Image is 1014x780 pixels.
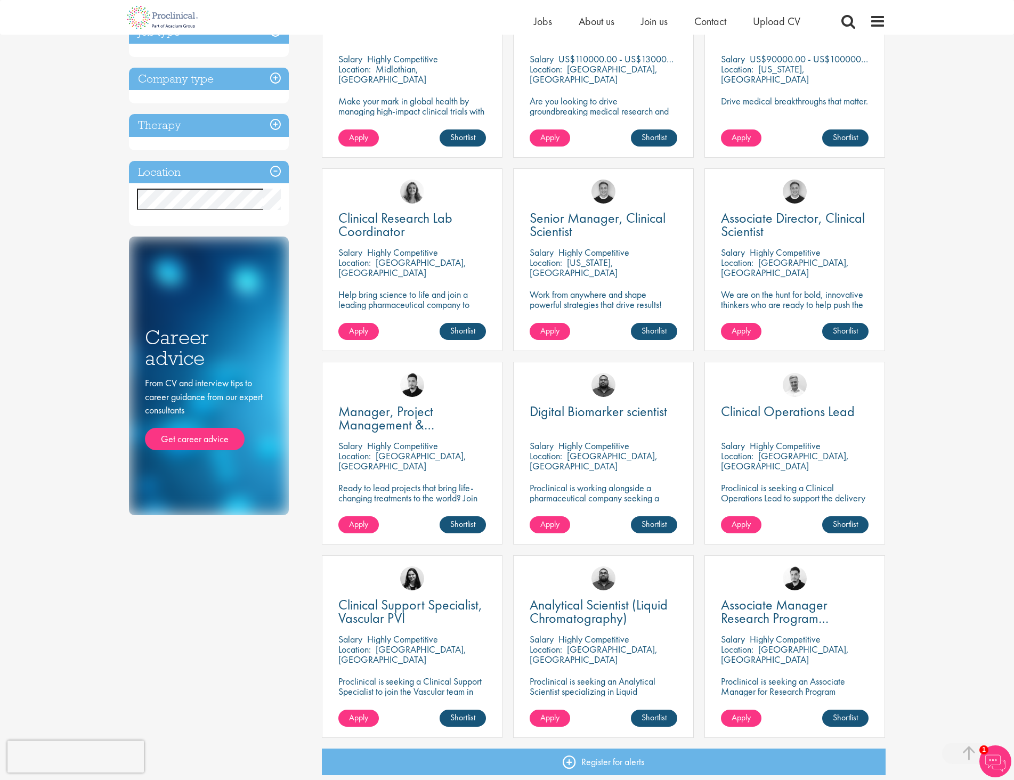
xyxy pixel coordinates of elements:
[530,405,677,418] a: Digital Biomarker scientist
[721,633,745,645] span: Salary
[338,643,466,665] p: [GEOGRAPHIC_DATA], [GEOGRAPHIC_DATA]
[338,440,362,452] span: Salary
[721,598,869,625] a: Associate Manager Research Program Management
[579,14,614,28] a: About us
[631,710,677,727] a: Shortlist
[750,246,821,258] p: Highly Competitive
[530,53,554,65] span: Salary
[694,14,726,28] a: Contact
[732,712,751,723] span: Apply
[440,323,486,340] a: Shortlist
[558,246,629,258] p: Highly Competitive
[338,598,486,625] a: Clinical Support Specialist, Vascular PVI
[145,327,273,368] h3: Career advice
[631,129,677,147] a: Shortlist
[591,180,615,204] img: Bo Forsen
[822,710,869,727] a: Shortlist
[530,402,667,420] span: Digital Biomarker scientist
[530,676,677,717] p: Proclinical is seeking an Analytical Scientist specializing in Liquid Chromatography to join our ...
[750,440,821,452] p: Highly Competitive
[530,450,562,462] span: Location:
[732,325,751,336] span: Apply
[338,96,486,126] p: Make your mark in global health by managing high-impact clinical trials with a leading CRO.
[440,129,486,147] a: Shortlist
[338,63,371,75] span: Location:
[338,256,371,269] span: Location:
[721,323,761,340] a: Apply
[721,450,849,472] p: [GEOGRAPHIC_DATA], [GEOGRAPHIC_DATA]
[349,132,368,143] span: Apply
[721,129,761,147] a: Apply
[540,518,559,530] span: Apply
[338,676,486,727] p: Proclinical is seeking a Clinical Support Specialist to join the Vascular team in [GEOGRAPHIC_DAT...
[721,209,865,240] span: Associate Director, Clinical Scientist
[721,96,869,106] p: Drive medical breakthroughs that matter.
[721,246,745,258] span: Salary
[783,566,807,590] a: Anderson Maldonado
[129,68,289,91] h3: Company type
[530,246,554,258] span: Salary
[783,373,807,397] a: Joshua Bye
[530,633,554,645] span: Salary
[338,450,371,462] span: Location:
[530,96,677,136] p: Are you looking to drive groundbreaking medical research and make a real impact-join our client a...
[591,373,615,397] img: Ashley Bennett
[338,53,362,65] span: Salary
[641,14,668,28] a: Join us
[400,566,424,590] a: Indre Stankeviciute
[540,325,559,336] span: Apply
[322,749,886,775] a: Register for alerts
[129,161,289,184] h3: Location
[753,14,800,28] a: Upload CV
[530,450,658,472] p: [GEOGRAPHIC_DATA], [GEOGRAPHIC_DATA]
[558,633,629,645] p: Highly Competitive
[721,516,761,533] a: Apply
[367,53,438,65] p: Highly Competitive
[558,440,629,452] p: Highly Competitive
[558,53,725,65] p: US$110000.00 - US$130000.00 per annum
[530,129,570,147] a: Apply
[400,373,424,397] a: Anderson Maldonado
[721,63,809,85] p: [US_STATE], [GEOGRAPHIC_DATA]
[338,710,379,727] a: Apply
[783,180,807,204] a: Bo Forsen
[732,132,751,143] span: Apply
[750,53,914,65] p: US$90000.00 - US$100000.00 per annum
[721,405,869,418] a: Clinical Operations Lead
[530,209,666,240] span: Senior Manager, Clinical Scientist
[721,256,753,269] span: Location:
[530,63,658,85] p: [GEOGRAPHIC_DATA], [GEOGRAPHIC_DATA]
[591,566,615,590] a: Ashley Bennett
[530,643,562,655] span: Location:
[530,483,677,533] p: Proclinical is working alongside a pharmaceutical company seeking a Digital Biomarker Scientist t...
[338,596,482,627] span: Clinical Support Specialist, Vascular PVI
[530,710,570,727] a: Apply
[530,63,562,75] span: Location:
[367,440,438,452] p: Highly Competitive
[440,710,486,727] a: Shortlist
[367,246,438,258] p: Highly Competitive
[732,518,751,530] span: Apply
[367,633,438,645] p: Highly Competitive
[530,440,554,452] span: Salary
[631,323,677,340] a: Shortlist
[750,633,821,645] p: Highly Competitive
[338,483,486,533] p: Ready to lead projects that bring life-changing treatments to the world? Join our client at the f...
[338,289,486,340] p: Help bring science to life and join a leading pharmaceutical company to play a key role in delive...
[349,518,368,530] span: Apply
[721,483,869,513] p: Proclinical is seeking a Clinical Operations Lead to support the delivery of clinical trials in o...
[721,643,753,655] span: Location:
[338,323,379,340] a: Apply
[534,14,552,28] span: Jobs
[338,643,371,655] span: Location:
[721,710,761,727] a: Apply
[338,516,379,533] a: Apply
[145,428,245,450] a: Get career advice
[349,712,368,723] span: Apply
[400,180,424,204] img: Jackie Cerchio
